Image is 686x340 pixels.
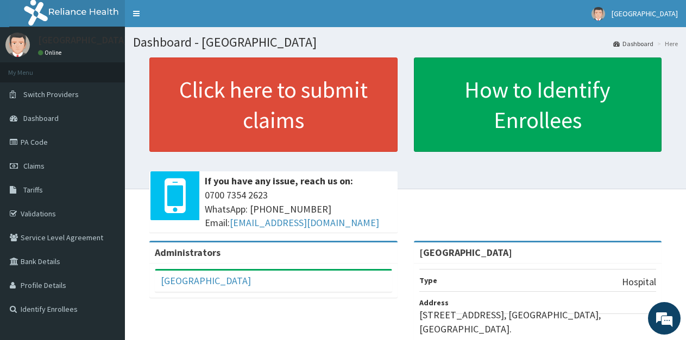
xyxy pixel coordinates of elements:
[205,175,353,187] b: If you have any issue, reach us on:
[419,298,449,307] b: Address
[419,246,512,259] strong: [GEOGRAPHIC_DATA]
[155,246,221,259] b: Administrators
[230,216,379,229] a: [EMAIL_ADDRESS][DOMAIN_NAME]
[622,275,656,289] p: Hospital
[38,35,128,45] p: [GEOGRAPHIC_DATA]
[133,35,678,49] h1: Dashboard - [GEOGRAPHIC_DATA]
[23,113,59,123] span: Dashboard
[38,49,64,56] a: Online
[5,33,30,57] img: User Image
[419,275,437,285] b: Type
[149,57,398,152] a: Click here to submit claims
[419,308,657,336] p: [STREET_ADDRESS], [GEOGRAPHIC_DATA], [GEOGRAPHIC_DATA].
[161,274,251,287] a: [GEOGRAPHIC_DATA]
[23,185,43,195] span: Tariffs
[414,57,662,152] a: How to Identify Enrollees
[613,39,653,48] a: Dashboard
[205,188,392,230] span: 0700 7354 2623 WhatsApp: [PHONE_NUMBER] Email:
[654,39,678,48] li: Here
[612,9,678,18] span: [GEOGRAPHIC_DATA]
[23,89,79,99] span: Switch Providers
[23,161,45,171] span: Claims
[591,7,605,21] img: User Image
